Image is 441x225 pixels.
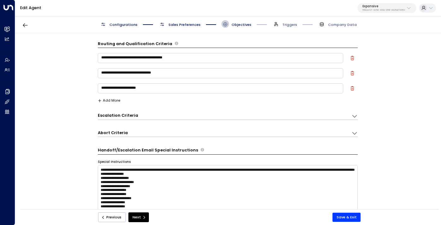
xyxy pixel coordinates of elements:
span: Define the criteria the agent uses to determine whether a lead is qualified for further actions l... [175,41,178,47]
p: Expansive [362,4,405,8]
h3: Escalation Criteria [98,113,138,118]
span: Company Data [328,22,357,27]
span: Sales Preferences [168,22,201,27]
button: Previous [98,212,126,222]
div: Escalation CriteriaDefine the scenarios in which the AI agent should escalate the conversation to... [98,113,358,120]
button: Save & Exit [332,213,361,222]
span: Provide any specific instructions for the content of handoff or escalation emails. These notes gu... [201,147,204,153]
button: Expansive55becf27-4c58-461a-955f-8d25af7395f3 [357,3,416,13]
label: Special Instructions [98,160,131,164]
span: Objectives [232,22,251,27]
button: Add More [98,98,120,103]
p: 55becf27-4c58-461a-955f-8d25af7395f3 [362,9,405,11]
h3: Routing and Qualification Criteria [98,41,172,47]
a: Edit Agent [20,5,41,10]
h3: Handoff/Escalation Email Special Instructions [98,147,198,153]
div: Abort CriteriaDefine the scenarios in which the AI agent should abort or terminate the conversati... [98,130,358,137]
button: Next [128,212,149,222]
span: Triggers [282,22,297,27]
h3: Abort Criteria [98,130,128,136]
span: Configurations [109,22,138,27]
